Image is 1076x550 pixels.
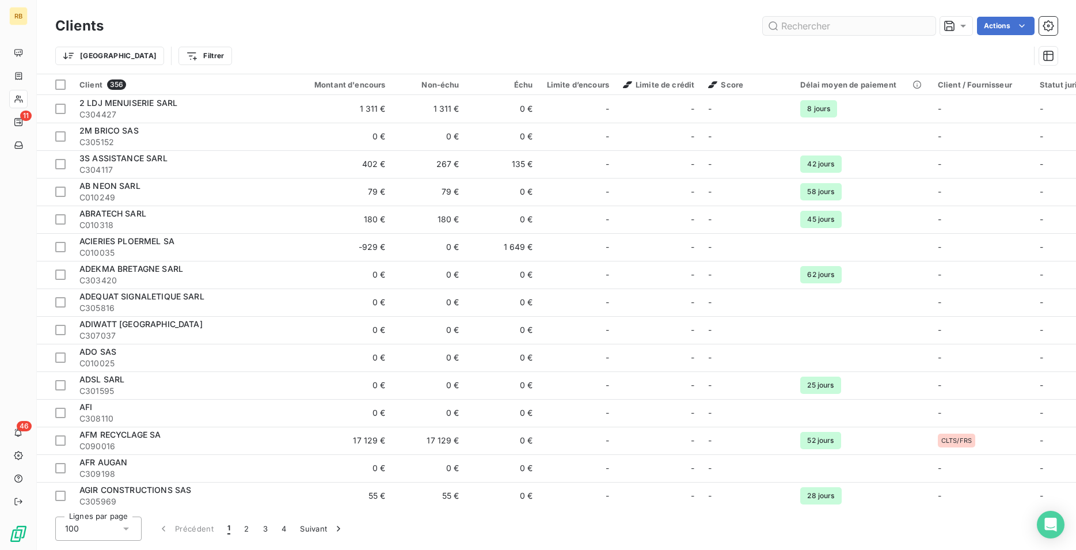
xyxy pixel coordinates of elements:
[79,181,140,191] span: AB NEON SARL
[237,517,256,541] button: 2
[708,435,712,445] span: -
[708,242,712,252] span: -
[1040,187,1043,196] span: -
[941,437,972,444] span: CLTS/FRS
[606,103,609,115] span: -
[294,178,393,206] td: 79 €
[79,319,203,329] span: ADIWATT [GEOGRAPHIC_DATA]
[938,352,941,362] span: -
[178,47,231,65] button: Filtrer
[691,269,694,280] span: -
[294,95,393,123] td: 1 311 €
[691,407,694,419] span: -
[977,17,1035,35] button: Actions
[9,525,28,543] img: Logo LeanPay
[294,261,393,289] td: 0 €
[466,399,540,427] td: 0 €
[294,427,393,454] td: 17 129 €
[466,233,540,261] td: 1 649 €
[79,126,139,135] span: 2M BRICO SAS
[800,155,841,173] span: 42 jours
[294,123,393,150] td: 0 €
[1040,352,1043,362] span: -
[79,457,127,467] span: AFR AUGAN
[691,435,694,446] span: -
[691,131,694,142] span: -
[708,408,712,418] span: -
[1037,511,1064,538] div: Open Intercom Messenger
[79,80,102,89] span: Client
[1040,325,1043,335] span: -
[393,399,466,427] td: 0 €
[294,454,393,482] td: 0 €
[393,371,466,399] td: 0 €
[691,186,694,198] span: -
[547,80,609,89] div: Limite d’encours
[938,187,941,196] span: -
[606,269,609,280] span: -
[691,324,694,336] span: -
[393,206,466,233] td: 180 €
[294,399,393,427] td: 0 €
[79,413,287,424] span: C308110
[691,241,694,253] span: -
[55,47,164,65] button: [GEOGRAPHIC_DATA]
[466,206,540,233] td: 0 €
[79,236,174,246] span: ACIERIES PLOERMEL SA
[275,517,293,541] button: 4
[79,441,287,452] span: C090016
[79,219,287,231] span: C010318
[79,264,183,274] span: ADEKMA BRETAGNE SARL
[708,297,712,307] span: -
[606,352,609,363] span: -
[79,136,287,148] span: C305152
[393,178,466,206] td: 79 €
[79,98,177,108] span: 2 LDJ MENUISERIE SARL
[606,241,609,253] span: -
[708,131,712,141] span: -
[466,95,540,123] td: 0 €
[606,462,609,474] span: -
[79,347,116,356] span: ADO SAS
[107,79,126,90] span: 356
[708,104,712,113] span: -
[79,302,287,314] span: C305816
[65,523,79,534] span: 100
[79,358,287,369] span: C010025
[393,316,466,344] td: 0 €
[294,233,393,261] td: -929 €
[763,17,936,35] input: Rechercher
[79,192,287,203] span: C010249
[294,316,393,344] td: 0 €
[466,316,540,344] td: 0 €
[800,100,837,117] span: 8 jours
[606,131,609,142] span: -
[708,463,712,473] span: -
[294,371,393,399] td: 0 €
[708,159,712,169] span: -
[294,482,393,510] td: 55 €
[79,485,191,495] span: AGIR CONSTRUCTIONS SAS
[1040,297,1043,307] span: -
[1040,491,1043,500] span: -
[1040,435,1043,445] span: -
[606,490,609,502] span: -
[606,214,609,225] span: -
[800,80,923,89] div: Délai moyen de paiement
[466,150,540,178] td: 135 €
[691,462,694,474] span: -
[393,344,466,371] td: 0 €
[294,206,393,233] td: 180 €
[1040,214,1043,224] span: -
[606,158,609,170] span: -
[1040,380,1043,390] span: -
[691,490,694,502] span: -
[708,214,712,224] span: -
[393,261,466,289] td: 0 €
[691,352,694,363] span: -
[1040,104,1043,113] span: -
[691,380,694,391] span: -
[1040,131,1043,141] span: -
[606,324,609,336] span: -
[938,463,941,473] span: -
